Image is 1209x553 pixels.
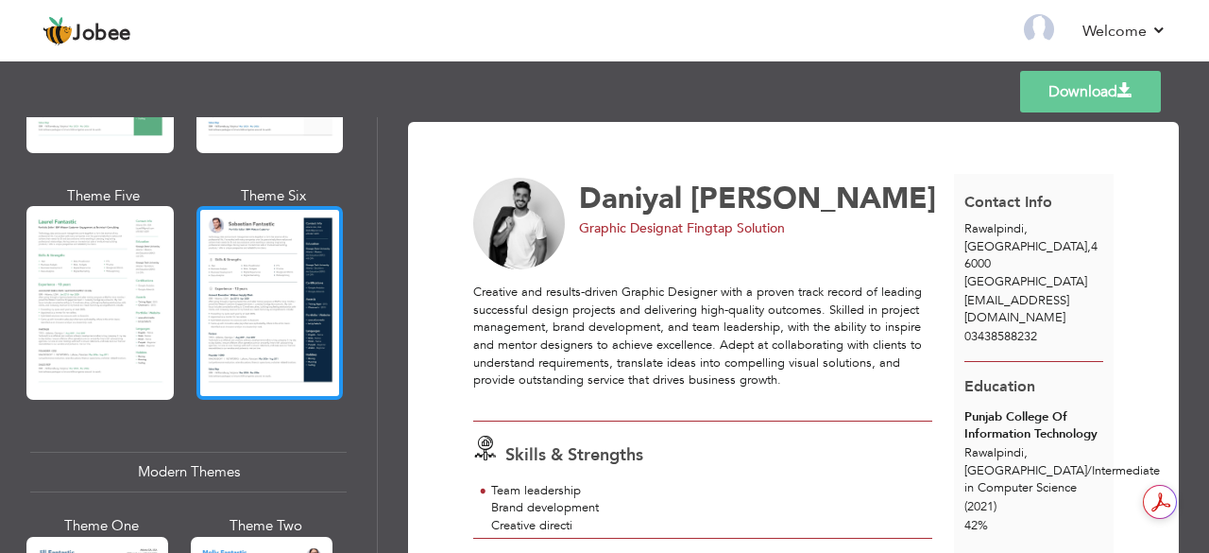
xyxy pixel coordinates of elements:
span: , [1087,238,1091,255]
span: Contact Info [964,192,1052,213]
a: Download [1020,71,1161,112]
div: Theme Two [195,516,336,536]
img: No image [473,178,566,270]
span: Education [964,376,1035,397]
span: Jobee [73,24,131,44]
div: 46000 [954,220,1115,290]
span: [GEOGRAPHIC_DATA] [964,273,1087,290]
span: Rawalpindi, [GEOGRAPHIC_DATA] Intermediate in Computer Science [964,444,1160,496]
span: 03438588232 [964,328,1037,345]
span: Rawalpindi, [GEOGRAPHIC_DATA] [964,220,1087,255]
span: / [1087,462,1092,479]
div: Theme Six [200,186,348,206]
span: Skills & Strengths [505,443,643,467]
span: (2021) [964,498,996,515]
a: Jobee [43,16,131,46]
div: Team leadership Brand development Creative directi [491,482,615,535]
div: Punjab College Of Information Technology [964,408,1103,443]
div: Theme Five [30,186,178,206]
img: Profile Img [1024,14,1054,44]
span: at Fingtap Solution [672,219,785,237]
div: Modern Themes [30,452,347,493]
div: Theme One [30,516,172,536]
div: Creative and results-driven Graphic Designer with a proven track record of leading successful des... [473,284,932,406]
span: [EMAIL_ADDRESS][DOMAIN_NAME] [964,292,1069,327]
span: Daniyal [579,179,682,218]
span: [PERSON_NAME] [690,179,936,218]
img: jobee.io [43,16,73,46]
span: 42% [964,517,988,534]
span: Graphic Design [579,219,672,237]
a: Welcome [1082,20,1166,43]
